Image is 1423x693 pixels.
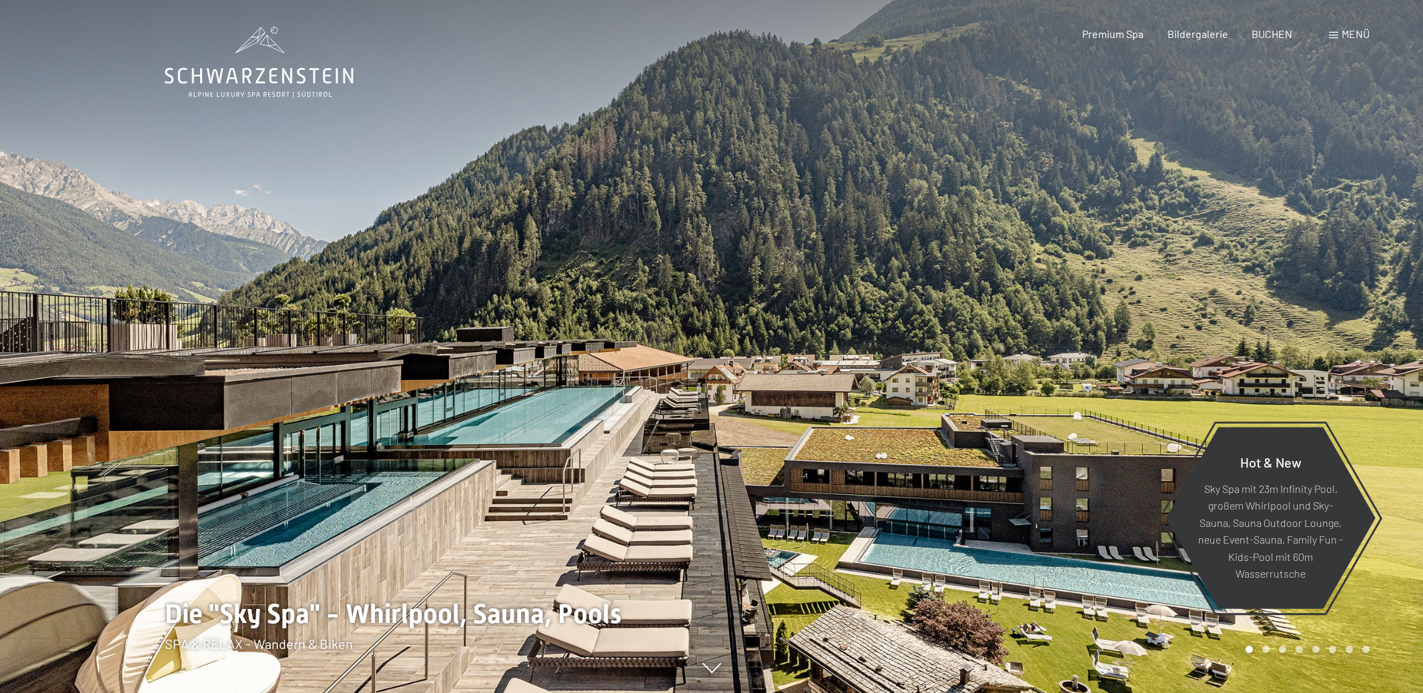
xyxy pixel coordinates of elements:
div: Carousel Page 5 [1312,646,1320,653]
div: Carousel Page 1 (Current Slide) [1246,646,1253,653]
a: Bildergalerie [1167,27,1228,40]
div: Carousel Page 4 [1296,646,1303,653]
div: Carousel Page 2 [1262,646,1270,653]
div: Carousel Page 6 [1329,646,1336,653]
a: BUCHEN [1252,27,1292,40]
div: Carousel Pagination [1241,646,1370,653]
p: Sky Spa mit 23m Infinity Pool, großem Whirlpool und Sky-Sauna, Sauna Outdoor Lounge, neue Event-S... [1198,480,1343,582]
a: Premium Spa [1082,27,1143,40]
div: Carousel Page 3 [1279,646,1286,653]
span: Menü [1342,27,1370,40]
span: Hot & New [1240,454,1302,470]
div: Carousel Page 8 [1362,646,1370,653]
div: Carousel Page 7 [1346,646,1353,653]
a: Hot & New Sky Spa mit 23m Infinity Pool, großem Whirlpool und Sky-Sauna, Sauna Outdoor Lounge, ne... [1165,426,1376,610]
